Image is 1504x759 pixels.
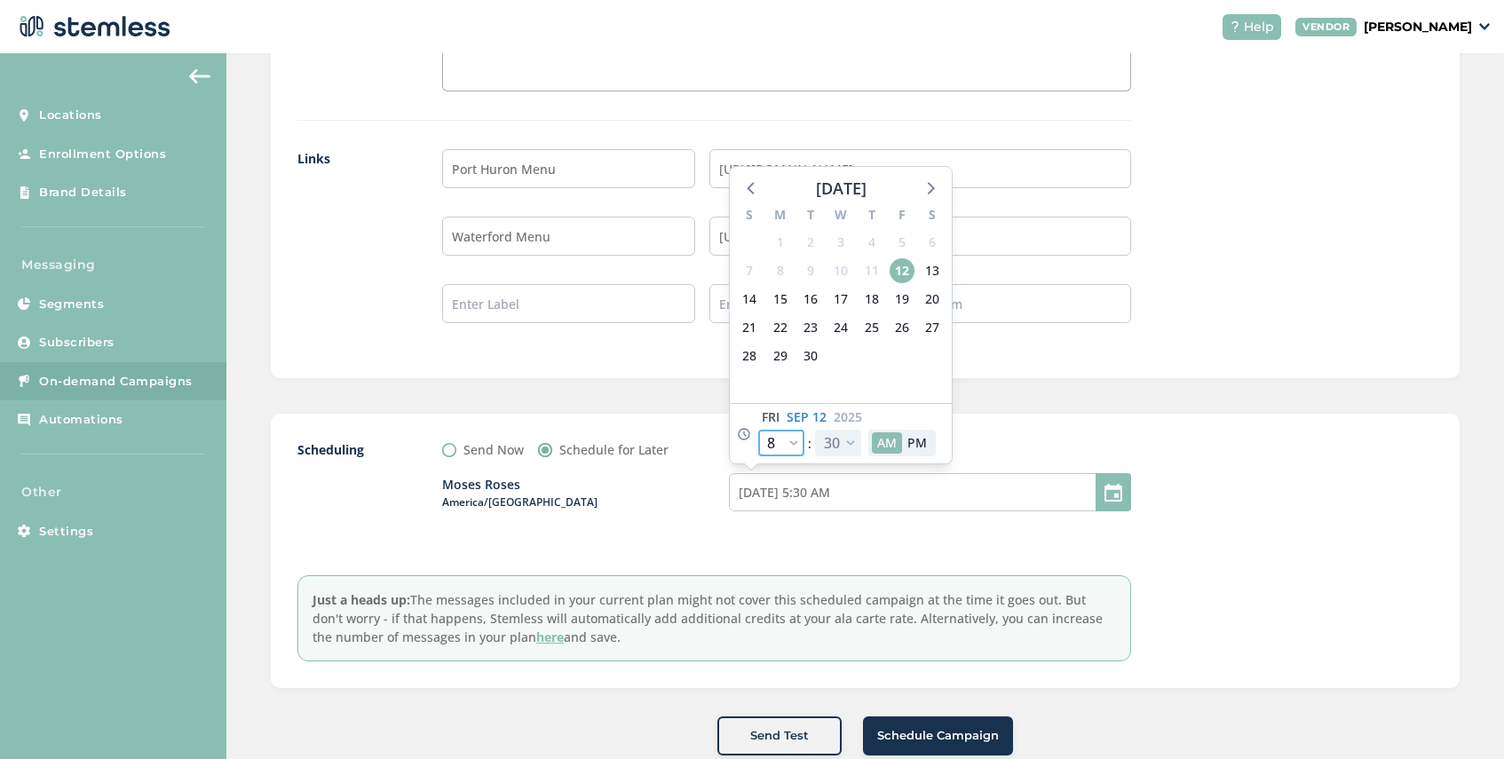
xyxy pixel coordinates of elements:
[14,9,170,44] img: logo-dark-0685b13c.svg
[859,230,884,255] span: Thursday, September 4, 2025
[463,440,524,459] label: Send Now
[39,146,166,163] span: Enrollment Options
[798,230,823,255] span: Tuesday, September 2, 2025
[816,176,867,201] div: [DATE]
[297,575,1131,661] label: The messages included in your current plan might not cover this scheduled campaign at the time it...
[798,344,823,368] span: Tuesday, September 30, 2025
[297,440,407,459] label: Scheduling
[442,284,695,323] input: Enter Label
[890,315,914,340] span: Friday, September 26, 2025
[768,315,793,340] span: Monday, September 22, 2025
[313,591,410,608] strong: Just a heads up:
[828,287,853,312] span: Wednesday, September 17, 2025
[762,407,780,426] span: Fri
[1244,18,1274,36] span: Help
[768,287,793,312] span: Monday, September 15, 2025
[737,315,762,340] span: Sunday, September 21, 2025
[834,407,862,426] span: 2025
[902,432,932,453] button: PM
[559,440,669,459] label: Schedule for Later
[1364,18,1472,36] p: [PERSON_NAME]
[920,258,945,283] span: Saturday, September 13, 2025
[798,287,823,312] span: Tuesday, September 16, 2025
[1295,18,1357,36] div: VENDOR
[890,230,914,255] span: Friday, September 5, 2025
[717,716,842,755] button: Send Test
[859,287,884,312] span: Thursday, September 18, 2025
[1415,674,1504,759] iframe: Chat Widget
[39,523,93,541] span: Settings
[765,205,796,228] div: M
[828,230,853,255] span: Wednesday, September 3, 2025
[39,334,115,352] span: Subscribers
[798,315,823,340] span: Tuesday, September 23, 2025
[768,258,793,283] span: Monday, September 8, 2025
[787,407,809,426] span: Sep
[808,434,811,453] span: :
[189,69,210,83] img: icon-arrow-back-accent-c549486e.svg
[796,205,826,228] div: T
[887,205,917,228] div: F
[709,284,1131,323] input: Enter Link 3 e.g. https://www.google.com
[812,407,827,426] span: 12
[1479,23,1490,30] img: icon_down-arrow-small-66adaf34.svg
[442,494,729,510] span: America/[GEOGRAPHIC_DATA]
[890,287,914,312] span: Friday, September 19, 2025
[828,315,853,340] span: Wednesday, September 24, 2025
[828,258,853,283] span: Wednesday, September 10, 2025
[39,184,127,202] span: Brand Details
[737,344,762,368] span: Sunday, September 28, 2025
[768,230,793,255] span: Monday, September 1, 2025
[709,217,1131,256] input: Enter Link 2 e.g. https://www.google.com
[39,296,104,313] span: Segments
[737,287,762,312] span: Sunday, September 14, 2025
[536,629,564,645] a: here
[734,205,764,228] div: S
[39,411,123,429] span: Automations
[1230,21,1240,32] img: icon-help-white-03924b79.svg
[863,716,1013,755] button: Schedule Campaign
[768,344,793,368] span: Monday, September 29, 2025
[877,727,999,745] span: Schedule Campaign
[920,315,945,340] span: Saturday, September 27, 2025
[798,258,823,283] span: Tuesday, September 9, 2025
[890,258,914,283] span: Friday, September 12, 2025
[729,473,1131,511] input: MM/DD/YYYY
[859,258,884,283] span: Thursday, September 11, 2025
[39,107,102,124] span: Locations
[297,149,407,352] label: Links
[856,205,886,228] div: T
[750,727,809,745] span: Send Test
[917,205,947,228] div: S
[920,287,945,312] span: Saturday, September 20, 2025
[826,205,856,228] div: W
[872,432,902,453] button: AM
[920,230,945,255] span: Saturday, September 6, 2025
[442,476,729,510] label: Moses Roses
[442,217,695,256] input: Enter Label
[442,149,695,188] input: Enter Label
[39,373,193,391] span: On-demand Campaigns
[859,315,884,340] span: Thursday, September 25, 2025
[737,258,762,283] span: Sunday, September 7, 2025
[709,149,1131,188] input: Enter Link 1 e.g. https://www.google.com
